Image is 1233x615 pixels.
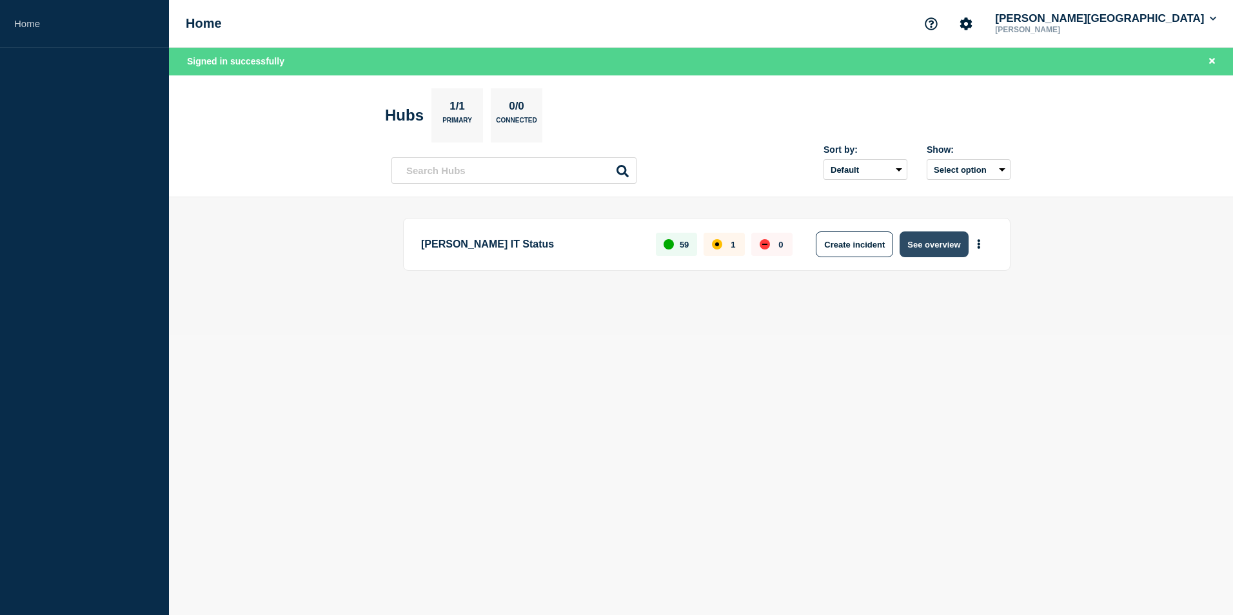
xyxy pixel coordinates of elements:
select: Sort by [824,159,907,180]
h2: Hubs [385,106,424,124]
input: Search Hubs [391,157,636,184]
button: Create incident [816,231,893,257]
button: Support [918,10,945,37]
h1: Home [186,16,222,31]
p: 0 [778,240,783,249]
button: See overview [900,231,968,257]
button: [PERSON_NAME][GEOGRAPHIC_DATA] [992,12,1219,25]
div: up [664,239,674,249]
button: Select option [927,159,1011,180]
div: Sort by: [824,144,907,155]
p: 1 [731,240,735,249]
button: More actions [971,233,987,257]
button: Close banner [1204,54,1220,69]
p: 59 [680,240,689,249]
button: Account settings [952,10,980,37]
p: [PERSON_NAME] [992,25,1127,34]
span: Signed in successfully [187,56,284,66]
div: affected [712,239,722,249]
p: [PERSON_NAME] IT Status [421,231,641,257]
div: Show: [927,144,1011,155]
p: Primary [442,117,472,130]
div: down [760,239,770,249]
p: Connected [496,117,537,130]
p: 1/1 [445,100,470,117]
p: 0/0 [504,100,529,117]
